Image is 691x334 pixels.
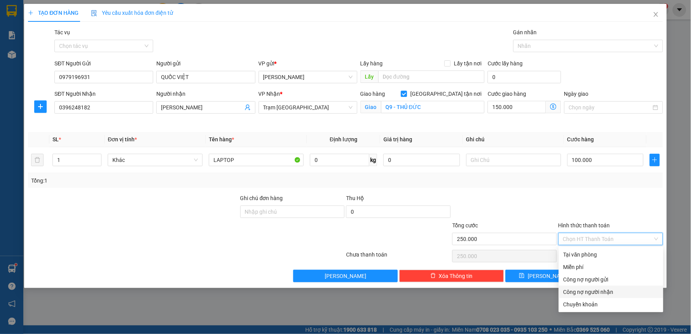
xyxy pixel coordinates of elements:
span: SL [52,136,59,142]
span: Giá trị hàng [383,136,412,142]
span: up [95,155,100,160]
div: VP gửi [259,59,357,68]
span: dollar-circle [550,104,556,110]
span: Lấy hàng [360,60,383,67]
input: Giao tận nơi [381,101,485,113]
button: save[PERSON_NAME] [506,270,584,282]
div: Công nợ người nhận [563,288,659,296]
input: Ghi chú đơn hàng [240,206,345,218]
span: [PERSON_NAME] [528,272,569,280]
span: Increase Value [93,154,101,160]
span: kg [369,154,377,166]
span: Giao hàng [360,91,385,97]
span: Cước hàng [567,136,594,142]
input: Ghi Chú [466,154,561,166]
span: user-add [245,104,251,111]
input: 0 [383,154,460,166]
span: [PERSON_NAME] [325,272,366,280]
span: save [519,273,525,279]
span: Giao [360,101,381,113]
label: Gán nhãn [513,29,537,35]
span: VP Nhận [259,91,280,97]
div: Tổng: 1 [31,176,267,185]
div: Chuyển khoản [563,300,659,309]
input: Dọc đường [378,70,485,83]
span: Tổng cước [452,222,478,229]
span: plus [28,10,33,16]
div: Công nợ người gửi [563,275,659,284]
span: Yêu cầu xuất hóa đơn điện tử [91,10,173,16]
div: Chưa thanh toán [345,250,451,264]
button: Close [645,4,667,26]
div: Người nhận [156,90,255,98]
label: Ngày giao [564,91,589,97]
div: Cước gửi hàng sẽ được ghi vào công nợ của người gửi [559,273,663,286]
span: Tên hàng [209,136,234,142]
input: VD: Bàn, Ghế [209,154,304,166]
span: Định lượng [330,136,357,142]
button: deleteXóa Thông tin [399,270,504,282]
span: close [653,11,659,18]
button: [PERSON_NAME] [293,270,398,282]
label: Hình thức thanh toán [558,222,610,229]
img: icon [91,10,97,16]
span: Khác [112,154,198,166]
span: [GEOGRAPHIC_DATA] tận nơi [407,90,485,98]
span: Lấy [360,70,378,83]
div: Người gửi [156,59,255,68]
span: Trạm Sài Gòn [263,102,353,113]
label: Ghi chú đơn hàng [240,195,283,201]
span: plus [650,157,659,163]
span: TẠO ĐƠN HÀNG [28,10,79,16]
input: Cước lấy hàng [488,71,561,83]
span: Thu Hộ [346,195,364,201]
span: Lấy tận nơi [451,59,485,68]
label: Cước giao hàng [488,91,526,97]
label: Tác vụ [54,29,70,35]
span: Đơn vị tính [108,136,137,142]
input: Ngày giao [569,103,651,112]
label: Cước lấy hàng [488,60,523,67]
div: Miễn phí [563,263,659,271]
div: Tại văn phòng [563,250,659,259]
span: Xóa Thông tin [439,272,473,280]
th: Ghi chú [463,132,564,147]
span: Decrease Value [93,160,101,166]
span: down [95,161,100,165]
span: delete [430,273,436,279]
div: Cước gửi hàng sẽ được ghi vào công nợ của người nhận [559,286,663,298]
button: plus [650,154,660,166]
button: delete [31,154,44,166]
button: plus [34,100,47,113]
span: Phan Thiết [263,71,353,83]
div: SĐT Người Nhận [54,90,153,98]
input: Cước giao hàng [488,101,546,113]
div: SĐT Người Gửi [54,59,153,68]
span: plus [35,104,46,110]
